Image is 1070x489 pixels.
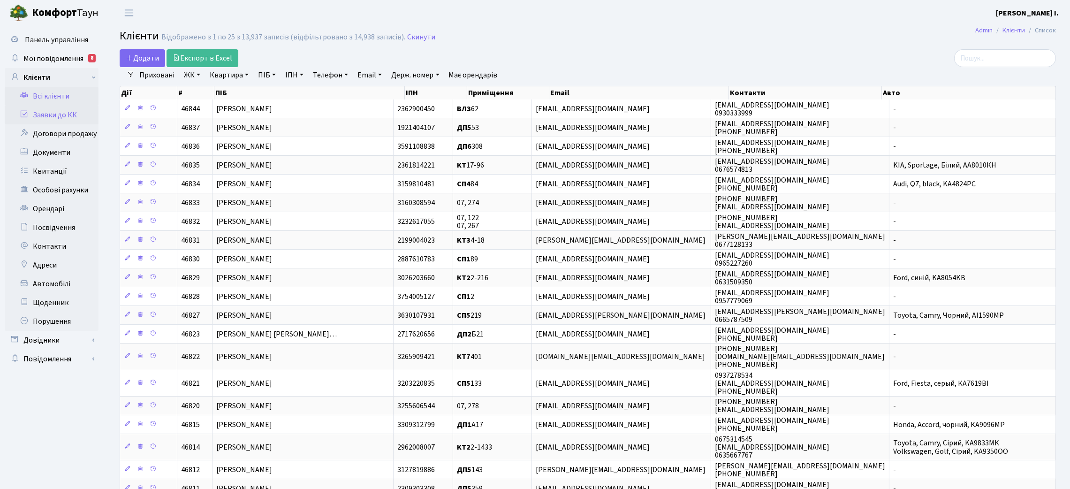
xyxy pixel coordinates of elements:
span: 2361814221 [397,160,435,170]
a: ІПН [281,67,307,83]
th: Дії [120,86,177,99]
a: Всі клієнти [5,87,99,106]
span: 46832 [181,216,200,227]
th: Контакти [729,86,882,99]
b: КТ3 [457,235,470,245]
span: [PERSON_NAME] [216,465,272,475]
span: [PERSON_NAME][EMAIL_ADDRESS][DOMAIN_NAME] 0677128133 [715,231,885,250]
span: [EMAIL_ADDRESS][PERSON_NAME][DOMAIN_NAME] [536,310,706,321]
a: Приховані [136,67,178,83]
span: 2962008007 [397,442,435,452]
span: [PERSON_NAME] [216,351,272,362]
a: Держ. номер [387,67,443,83]
span: [DOMAIN_NAME][EMAIL_ADDRESS][DOMAIN_NAME] [536,351,706,362]
span: [PERSON_NAME] [216,273,272,283]
span: [PERSON_NAME] [216,160,272,170]
span: 3160308594 [397,198,435,208]
span: - [893,104,896,114]
span: [EMAIL_ADDRESS][DOMAIN_NAME] [536,104,650,114]
a: Орендарі [5,199,99,218]
a: Контакти [5,237,99,256]
th: Приміщення [467,86,549,99]
a: Заявки до КК [5,106,99,124]
b: СП1 [457,254,470,264]
span: 3754005127 [397,291,435,302]
span: Toyota, Camry, Сірий, KA9833MK Volkswagen, Golf, Сірий, KA9350OO [893,438,1008,457]
span: 46827 [181,310,200,321]
span: - [893,465,896,475]
span: 133 [457,378,482,389]
nav: breadcrumb [961,21,1070,40]
span: - [893,401,896,411]
a: Посвідчення [5,218,99,237]
span: [EMAIL_ADDRESS][DOMAIN_NAME] [PHONE_NUMBER] [715,175,829,193]
b: СП5 [457,310,470,321]
span: [EMAIL_ADDRESS][DOMAIN_NAME] [PHONE_NUMBER] [715,119,829,137]
a: ПІБ [254,67,280,83]
span: Ford, Fiesta, серый, КА7619ВІ [893,378,989,389]
a: [PERSON_NAME] І. [996,8,1059,19]
span: [EMAIL_ADDRESS][DOMAIN_NAME] [536,254,650,264]
b: [PERSON_NAME] І. [996,8,1059,18]
a: Порушення [5,312,99,331]
span: [PERSON_NAME] [216,179,272,189]
th: # [177,86,214,99]
span: 401 [457,351,482,362]
span: [EMAIL_ADDRESS][DOMAIN_NAME] [536,329,650,339]
span: - [893,291,896,302]
span: [PHONE_NUMBER] [EMAIL_ADDRESS][DOMAIN_NAME] [715,194,829,212]
span: [EMAIL_ADDRESS][DOMAIN_NAME] [536,420,650,430]
a: Повідомлення [5,350,99,368]
a: Документи [5,143,99,162]
th: ІПН [405,86,467,99]
span: [EMAIL_ADDRESS][DOMAIN_NAME] 0957779069 [715,288,829,306]
span: - [893,198,896,208]
span: - [893,351,896,362]
a: Клієнти [1002,25,1025,35]
a: Телефон [309,67,352,83]
span: 46814 [181,442,200,452]
span: 46844 [181,104,200,114]
span: [EMAIL_ADDRESS][DOMAIN_NAME] [536,442,650,452]
span: [PERSON_NAME] [216,198,272,208]
span: 89 [457,254,478,264]
span: - [893,216,896,227]
span: Ford, синій, KA8054KB [893,273,965,283]
span: [PERSON_NAME][EMAIL_ADDRESS][DOMAIN_NAME] [536,235,706,245]
span: 46823 [181,329,200,339]
span: 0937278534 [EMAIL_ADDRESS][DOMAIN_NAME] [PHONE_NUMBER] [715,370,829,397]
b: КТ2 [457,273,470,283]
span: 308 [457,141,483,152]
span: Audi, Q7, black, KA4824PC [893,179,976,189]
span: - [893,254,896,264]
span: - [893,329,896,339]
a: Договори продажу [5,124,99,143]
span: [EMAIL_ADDRESS][DOMAIN_NAME] [PHONE_NUMBER] [715,138,829,156]
span: [PHONE_NUMBER] [DOMAIN_NAME][EMAIL_ADDRESS][DOMAIN_NAME] [PHONE_NUMBER] [715,344,885,370]
span: Б21 [457,329,484,339]
span: [EMAIL_ADDRESS][DOMAIN_NAME] 0631509350 [715,269,829,287]
b: ДП6 [457,141,471,152]
span: [EMAIL_ADDRESS][DOMAIN_NAME] [536,198,650,208]
a: ЖК [180,67,204,83]
a: Експорт в Excel [167,49,238,67]
span: [PERSON_NAME] [216,235,272,245]
span: [PERSON_NAME] [216,141,272,152]
span: [PERSON_NAME] [216,310,272,321]
span: - [893,122,896,133]
b: КТ [457,160,466,170]
b: ДП5 [457,465,471,475]
b: ДП5 [457,122,471,133]
a: Панель управління [5,31,99,49]
span: 4-18 [457,235,485,245]
div: Відображено з 1 по 25 з 13,937 записів (відфільтровано з 14,938 записів). [161,33,405,42]
span: 46829 [181,273,200,283]
span: 3203220835 [397,378,435,389]
span: 2717620656 [397,329,435,339]
a: Особові рахунки [5,181,99,199]
span: - [893,141,896,152]
span: 46812 [181,465,200,475]
span: 62 [457,104,478,114]
span: 3630107931 [397,310,435,321]
span: 0675314545 [EMAIL_ADDRESS][DOMAIN_NAME] 0635667767 [715,434,829,460]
